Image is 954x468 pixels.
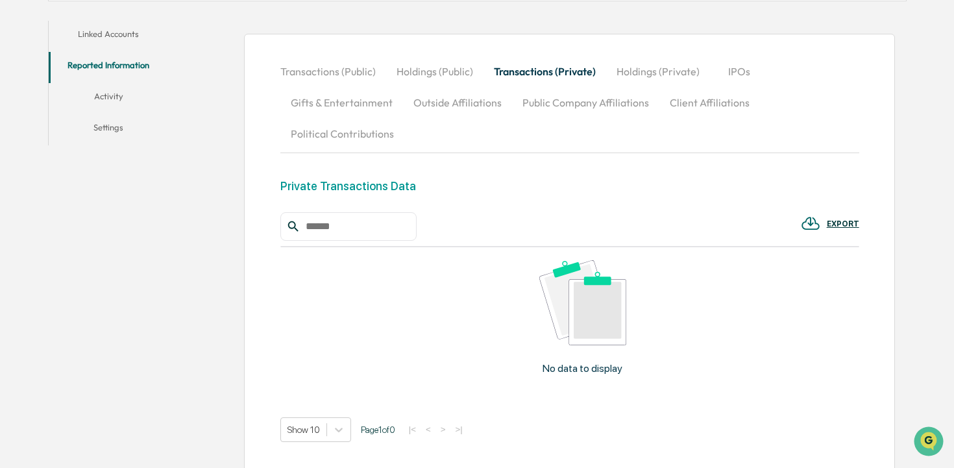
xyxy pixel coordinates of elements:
[44,99,213,112] div: Start new chat
[49,21,168,145] div: secondary tabs example
[912,425,948,460] iframe: Open customer support
[280,179,416,193] div: Private Transactions Data
[26,188,82,201] span: Data Lookup
[437,424,450,435] button: >
[512,87,659,118] button: Public Company Affiliations
[221,103,236,119] button: Start new chat
[361,425,395,435] span: Page 1 of 0
[94,165,104,175] div: 🗄️
[8,183,87,206] a: 🔎Data Lookup
[13,27,236,48] p: How can we help?
[827,219,859,228] div: EXPORT
[280,118,404,149] button: Political Contributions
[129,220,157,230] span: Pylon
[543,362,622,375] p: No data to display
[659,87,760,118] button: Client Affiliations
[49,21,168,52] button: Linked Accounts
[49,52,168,83] button: Reported Information
[539,260,626,345] img: No data
[606,56,710,87] button: Holdings (Private)
[13,99,36,123] img: 1746055101610-c473b297-6a78-478c-a979-82029cc54cd1
[422,424,435,435] button: <
[483,56,606,87] button: Transactions (Private)
[801,214,820,233] img: EXPORT
[44,112,164,123] div: We're available if you need us!
[280,56,859,149] div: secondary tabs example
[92,219,157,230] a: Powered byPylon
[710,56,768,87] button: IPOs
[26,164,84,177] span: Preclearance
[403,87,512,118] button: Outside Affiliations
[386,56,483,87] button: Holdings (Public)
[8,158,89,182] a: 🖐️Preclearance
[13,165,23,175] div: 🖐️
[452,424,467,435] button: >|
[280,87,403,118] button: Gifts & Entertainment
[405,424,420,435] button: |<
[49,114,168,145] button: Settings
[49,83,168,114] button: Activity
[280,56,386,87] button: Transactions (Public)
[107,164,161,177] span: Attestations
[13,190,23,200] div: 🔎
[89,158,166,182] a: 🗄️Attestations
